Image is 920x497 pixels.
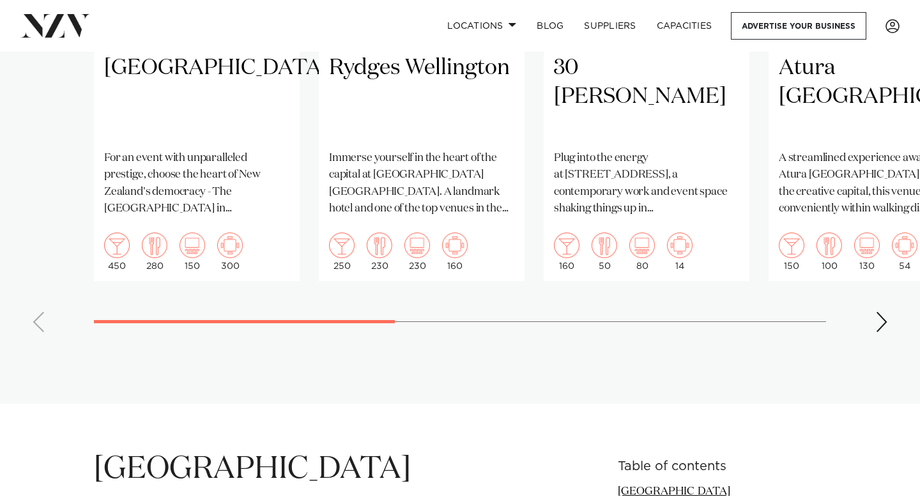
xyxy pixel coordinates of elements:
[442,233,468,258] img: meeting.png
[404,233,430,258] img: theatre.png
[629,233,655,258] img: theatre.png
[554,233,579,258] img: cocktail.png
[367,233,392,271] div: 230
[892,233,917,271] div: 54
[731,12,866,40] a: Advertise your business
[779,233,804,271] div: 150
[854,233,880,271] div: 130
[618,486,730,497] a: [GEOGRAPHIC_DATA]
[367,233,392,258] img: dining.png
[592,233,617,258] img: dining.png
[217,233,243,258] img: meeting.png
[329,233,355,271] div: 250
[142,233,167,258] img: dining.png
[554,54,739,140] h2: 30 [PERSON_NAME]
[217,233,243,271] div: 300
[180,233,205,271] div: 150
[180,233,205,258] img: theatre.png
[667,233,693,258] img: meeting.png
[20,14,90,37] img: nzv-logo.png
[816,233,842,271] div: 100
[667,233,693,271] div: 14
[329,150,514,217] p: Immerse yourself in the heart of the capital at [GEOGRAPHIC_DATA] [GEOGRAPHIC_DATA]. A landmark h...
[592,233,617,271] div: 50
[779,233,804,258] img: cocktail.png
[892,233,917,258] img: meeting.png
[329,54,514,140] h2: Rydges Wellington
[554,150,739,217] p: Plug into the energy at [STREET_ADDRESS], a contemporary work and event space shaking things up i...
[816,233,842,258] img: dining.png
[629,233,655,271] div: 80
[647,12,723,40] a: Capacities
[574,12,646,40] a: SUPPLIERS
[442,233,468,271] div: 160
[854,233,880,258] img: theatre.png
[404,233,430,271] div: 230
[104,54,289,140] h2: [GEOGRAPHIC_DATA]
[526,12,574,40] a: BLOG
[618,460,826,473] h6: Table of contents
[437,12,526,40] a: Locations
[329,233,355,258] img: cocktail.png
[94,450,531,490] h1: [GEOGRAPHIC_DATA]
[104,233,130,258] img: cocktail.png
[142,233,167,271] div: 280
[104,150,289,217] p: For an event with unparalleled prestige, choose the heart of New Zealand's democracy - The [GEOGR...
[104,233,130,271] div: 450
[554,233,579,271] div: 160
